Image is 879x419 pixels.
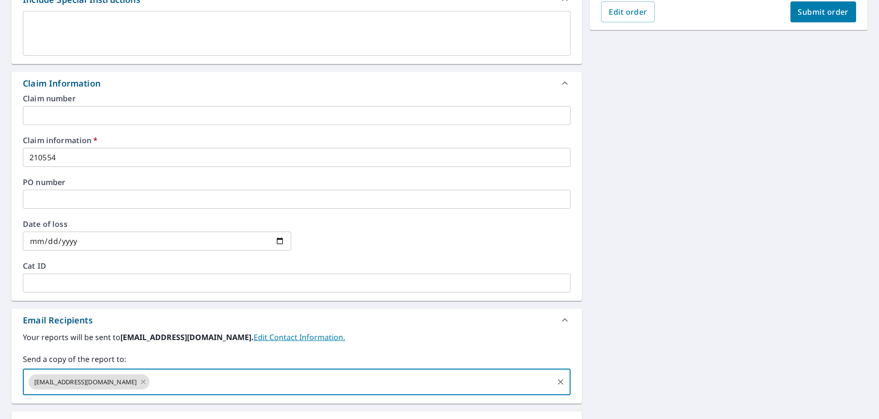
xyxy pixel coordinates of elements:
[601,1,655,22] button: Edit order
[23,262,571,270] label: Cat ID
[254,332,345,342] a: EditContactInfo
[29,374,149,390] div: [EMAIL_ADDRESS][DOMAIN_NAME]
[23,77,100,90] div: Claim Information
[23,331,571,343] label: Your reports will be sent to
[11,72,582,95] div: Claim Information
[554,375,567,389] button: Clear
[23,314,93,327] div: Email Recipients
[23,353,571,365] label: Send a copy of the report to:
[798,7,849,17] span: Submit order
[23,95,571,102] label: Claim number
[29,378,142,387] span: [EMAIL_ADDRESS][DOMAIN_NAME]
[11,309,582,331] div: Email Recipients
[23,136,571,144] label: Claim information
[609,7,647,17] span: Edit order
[120,332,254,342] b: [EMAIL_ADDRESS][DOMAIN_NAME].
[23,178,571,186] label: PO number
[23,220,291,228] label: Date of loss
[790,1,857,22] button: Submit order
